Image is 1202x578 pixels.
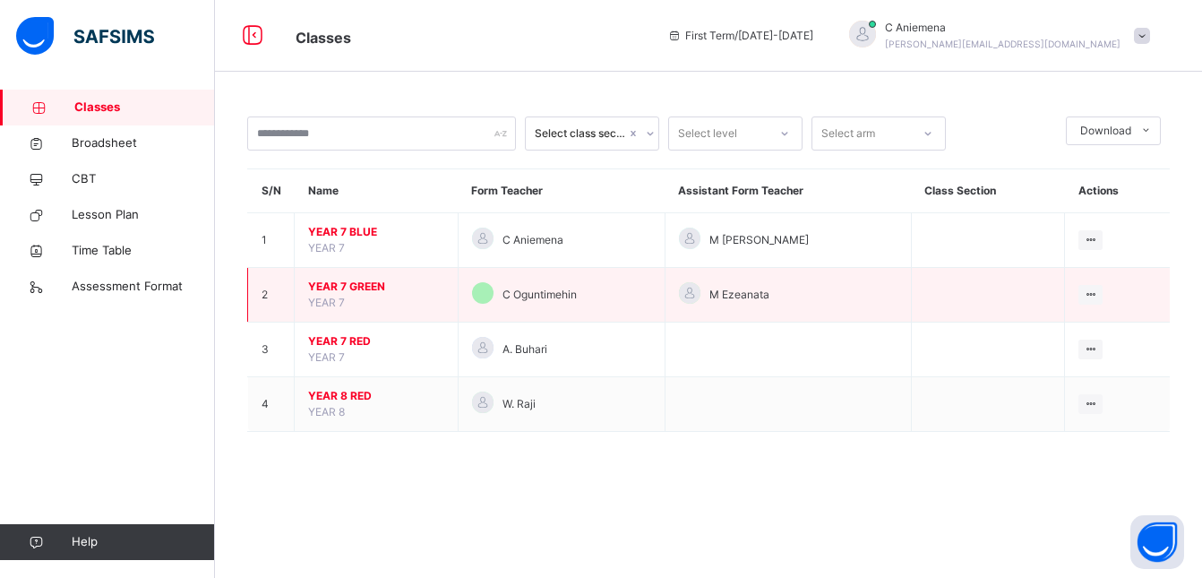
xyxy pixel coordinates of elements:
span: A. Buhari [502,341,547,358]
td: 2 [248,268,295,323]
span: YEAR 7 RED [308,333,444,349]
span: C Oguntimehin [502,287,577,303]
th: Name [295,169,459,213]
span: C Aniemena [885,20,1120,36]
th: Form Teacher [458,169,665,213]
span: YEAR 7 [308,296,345,309]
td: 3 [248,323,295,377]
th: Assistant Form Teacher [665,169,911,213]
div: Select arm [821,116,875,151]
th: Class Section [911,169,1065,213]
span: C Aniemena [502,232,563,248]
span: YEAR 7 GREEN [308,279,444,295]
span: CBT [72,170,215,188]
td: 1 [248,213,295,268]
span: session/term information [667,28,813,44]
span: Time Table [72,242,215,260]
span: Download [1080,123,1131,139]
div: CAniemena [831,20,1159,52]
th: Actions [1065,169,1170,213]
span: YEAR 7 [308,241,345,254]
span: Assessment Format [72,278,215,296]
span: W. Raji [502,396,536,412]
button: Open asap [1130,515,1184,569]
span: Lesson Plan [72,206,215,224]
span: YEAR 8 RED [308,388,444,404]
th: S/N [248,169,295,213]
span: Broadsheet [72,134,215,152]
span: [PERSON_NAME][EMAIL_ADDRESS][DOMAIN_NAME] [885,39,1120,49]
span: M [PERSON_NAME] [709,232,809,248]
span: YEAR 7 BLUE [308,224,444,240]
span: Classes [296,29,351,47]
span: YEAR 7 [308,350,345,364]
span: M Ezeanata [709,287,769,303]
div: Select class section [535,125,626,142]
div: Select level [678,116,737,151]
span: Classes [74,99,215,116]
span: YEAR 8 [308,405,345,418]
img: safsims [16,17,154,55]
td: 4 [248,377,295,432]
span: Help [72,533,214,551]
